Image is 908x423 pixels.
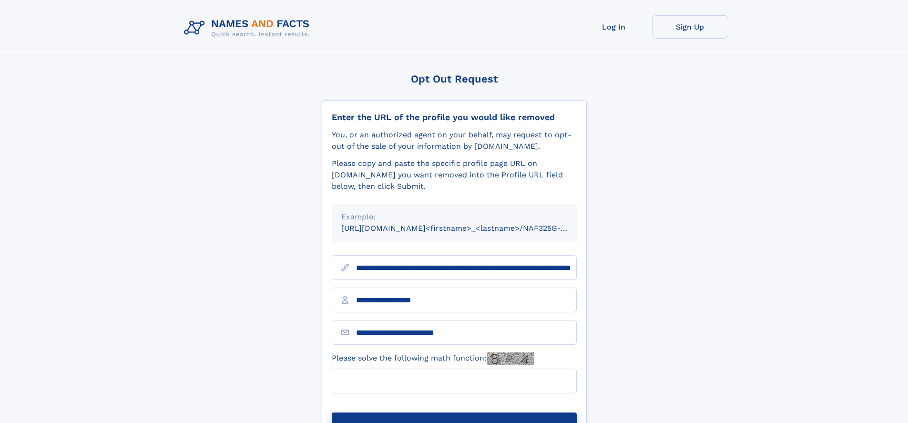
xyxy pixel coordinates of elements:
div: Example: [341,211,567,223]
div: Please copy and paste the specific profile page URL on [DOMAIN_NAME] you want removed into the Pr... [332,158,577,192]
label: Please solve the following math function: [332,352,534,365]
div: You, or an authorized agent on your behalf, may request to opt-out of the sale of your informatio... [332,129,577,152]
div: Enter the URL of the profile you would like removed [332,112,577,123]
a: Log In [576,15,652,39]
a: Sign Up [652,15,728,39]
div: Opt Out Request [322,73,587,85]
img: Logo Names and Facts [180,15,317,41]
small: [URL][DOMAIN_NAME]<firstname>_<lastname>/NAF325G-xxxxxxxx [341,224,595,233]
